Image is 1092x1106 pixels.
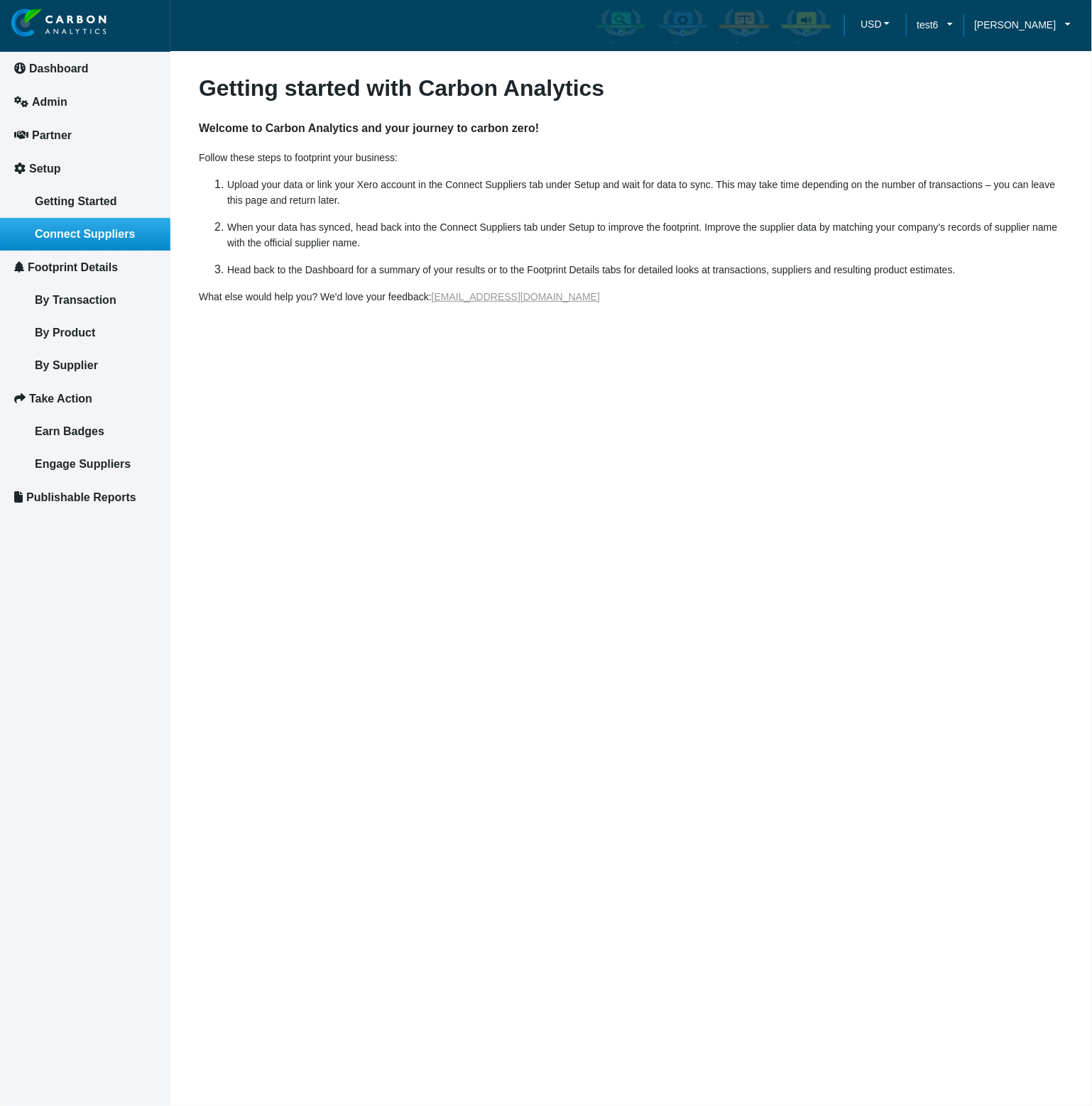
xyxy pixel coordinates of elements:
p: What else would help you? We'd love your feedback: [199,289,1064,305]
div: Minimize live chat window [233,7,267,41]
a: test6 [906,17,963,33]
img: carbon-advocate-enabled.png [780,8,833,43]
p: Head back to the Dashboard for a summary of your results or to the Footprint Details tabs for det... [227,262,1064,278]
span: Publishable Reports [26,491,136,503]
h4: Welcome to Carbon Analytics and your journey to carbon zero! [199,107,1064,150]
img: carbon-efficient-enabled.png [656,8,709,43]
span: test6 [917,17,938,33]
span: Dashboard [29,62,89,75]
button: USD [855,13,895,35]
div: Chat with us now [95,80,260,98]
div: Carbon Efficient [653,5,712,46]
span: Getting Started [35,195,117,207]
div: Carbon Aware [591,5,650,46]
span: Take Action [29,393,92,405]
span: By Supplier [35,359,98,371]
span: Partner [32,129,72,141]
p: Upload your data or link your Xero account in the Connect Suppliers tab under Setup and wait for ... [227,177,1064,208]
input: Enter your last name [18,131,259,163]
img: carbon-offsetter-enabled.png [718,8,771,43]
span: Footprint Details [28,261,118,273]
img: carbon-aware-enabled.png [594,8,648,43]
em: Start Chat [193,437,258,456]
img: insight-logo-2.png [11,9,107,38]
textarea: Type your message and hit 'Enter' [18,215,259,425]
div: Carbon Advocate [777,5,836,46]
span: Earn Badges [35,425,104,437]
a: [PERSON_NAME] [963,17,1081,33]
span: Admin [32,96,67,108]
p: Follow these steps to footprint your business: [199,150,1064,165]
span: By Product [35,327,95,339]
span: Connect Suppliers [35,228,135,240]
h3: Getting started with Carbon Analytics [199,75,1064,102]
input: Enter your email address [18,173,259,204]
span: By Transaction [35,294,116,306]
div: Carbon Offsetter [715,5,774,46]
span: Engage Suppliers [35,458,131,470]
div: Navigation go back [16,78,37,99]
span: Setup [29,163,60,175]
p: When your data has synced, head back into the Connect Suppliers tab under Setup to improve the fo... [227,219,1064,251]
a: [EMAIL_ADDRESS][DOMAIN_NAME] [432,291,600,302]
span: [PERSON_NAME] [974,17,1056,33]
a: USDUSD [844,13,906,38]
